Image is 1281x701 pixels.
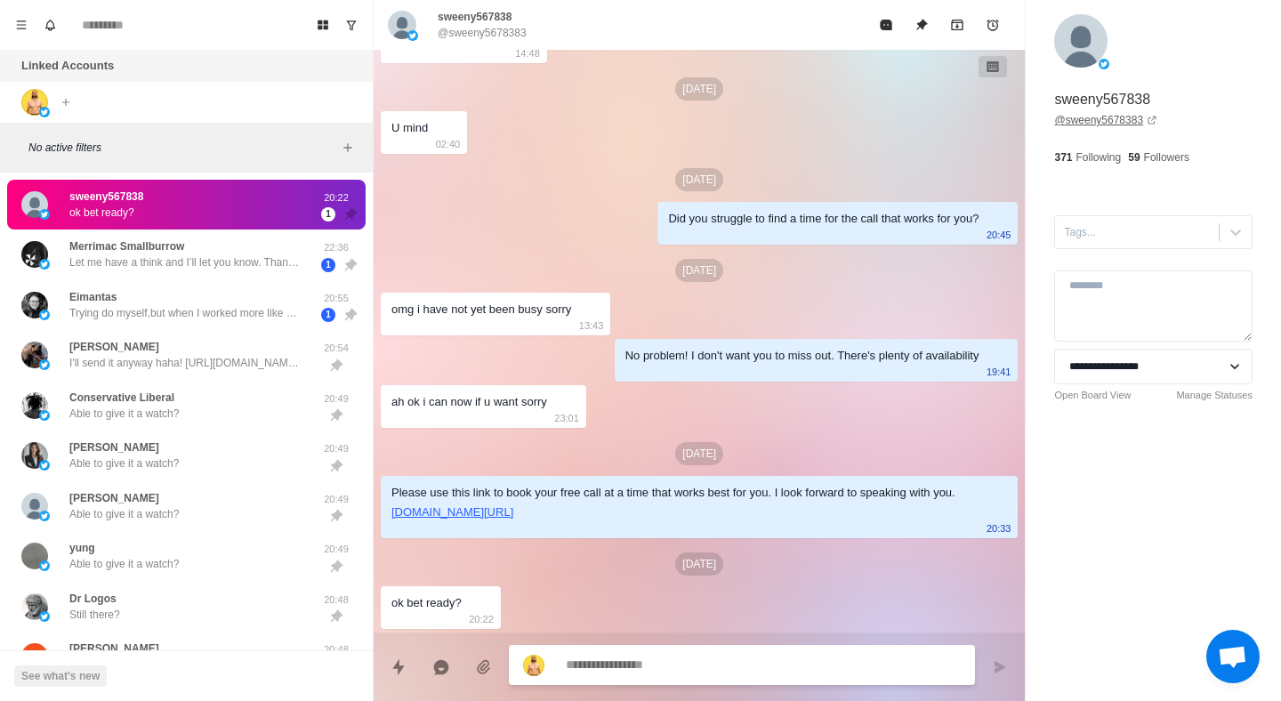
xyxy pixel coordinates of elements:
p: 20:22 [314,190,359,205]
p: Dr Logos [69,591,117,607]
p: 20:49 [314,492,359,507]
a: Manage Statuses [1176,388,1253,403]
p: [PERSON_NAME] [69,339,159,355]
img: picture [21,191,48,218]
a: Open Board View [1054,388,1131,403]
img: picture [21,442,48,469]
p: [DATE] [675,77,723,101]
span: 1 [321,207,335,222]
img: picture [21,342,48,368]
div: Please use this link to book your free call at a time that works best for you. I look forward to ... [391,483,979,522]
button: Add filters [337,137,359,158]
p: 59 [1128,149,1140,165]
p: No active filters [28,140,337,156]
p: 14:48 [515,44,540,63]
p: Let me have a think and I’ll let you know. Thank you [69,254,301,270]
img: picture [523,655,544,676]
p: [PERSON_NAME] [69,490,159,506]
p: 20:55 [314,291,359,306]
p: [DATE] [675,168,723,191]
p: Still there? [69,607,120,623]
img: picture [39,209,50,220]
p: Eimantas [69,289,117,305]
button: Unpin [904,7,939,43]
img: picture [39,410,50,421]
p: 20:49 [314,391,359,407]
button: Archive [939,7,975,43]
p: 371 [1054,149,1072,165]
p: 13:43 [579,316,604,335]
img: picture [21,241,48,268]
div: omg i have not yet been busy sorry [391,300,571,319]
img: picture [39,310,50,320]
img: picture [39,611,50,622]
p: sweeny567838 [69,189,143,205]
button: Add account [55,92,77,113]
p: Able to give it a watch? [69,406,179,422]
p: sweeny567838 [1054,89,1150,110]
p: 20:22 [469,609,494,629]
p: 19:41 [987,362,1011,382]
p: Able to give it a watch? [69,556,179,572]
img: picture [21,643,48,670]
button: Send message [982,649,1018,685]
button: Mark as read [868,7,904,43]
img: picture [39,259,50,270]
p: 20:54 [314,341,359,356]
img: picture [21,292,48,318]
button: Notifications [36,11,64,39]
img: picture [39,511,50,521]
div: ok bet ready? [391,593,462,613]
p: ok bet ready? [69,205,134,221]
img: picture [1054,14,1108,68]
p: 20:49 [314,542,359,557]
button: Show unread conversations [337,11,366,39]
p: Trying do myself,but when I worked more like 50 hours mentally, fiscally and time quit hard [69,305,301,321]
p: Followers [1144,149,1189,165]
p: 20:48 [314,642,359,657]
p: Merrimac Smallburrow [69,238,184,254]
a: [DOMAIN_NAME][URL] [391,505,513,519]
p: 20:45 [987,225,1011,245]
img: picture [21,593,48,620]
button: Reply with AI [423,649,459,685]
p: 23:01 [554,408,579,428]
p: sweeny567838 [438,9,512,25]
p: 20:49 [314,441,359,456]
div: ah ok i can now if u want sorry [391,392,547,412]
img: picture [1099,59,1109,69]
p: Linked Accounts [21,57,114,75]
p: Conservative Liberal [69,390,174,406]
p: [DATE] [675,259,723,282]
button: Add media [466,649,502,685]
p: 02:40 [436,134,461,154]
span: 1 [321,258,335,272]
span: 1 [321,308,335,322]
p: @sweeny5678383 [438,25,527,41]
p: I'll send it anyway haha! [URL][DOMAIN_NAME] Just curious, if I could help you lose 20+ lbs of fa... [69,355,301,371]
p: yung [69,540,95,556]
p: [PERSON_NAME] [69,641,159,657]
p: Able to give it a watch? [69,506,179,522]
img: picture [407,30,418,41]
p: Following [1076,149,1122,165]
button: Board View [309,11,337,39]
p: [PERSON_NAME] [69,439,159,455]
p: [DATE] [675,442,723,465]
img: picture [39,359,50,370]
img: picture [39,460,50,471]
p: 20:48 [314,592,359,608]
button: Menu [7,11,36,39]
img: picture [21,543,48,569]
img: picture [21,493,48,520]
img: picture [21,392,48,419]
button: See what's new [14,665,107,687]
p: 22:36 [314,240,359,255]
div: Did you struggle to find a time for the call that works for you? [668,209,979,229]
p: 20:33 [987,519,1011,538]
p: [DATE] [675,552,723,576]
img: picture [39,560,50,571]
p: Able to give it a watch? [69,455,179,471]
div: No problem! I don't want you to miss out. There's plenty of availability [625,346,979,366]
img: picture [21,89,48,116]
